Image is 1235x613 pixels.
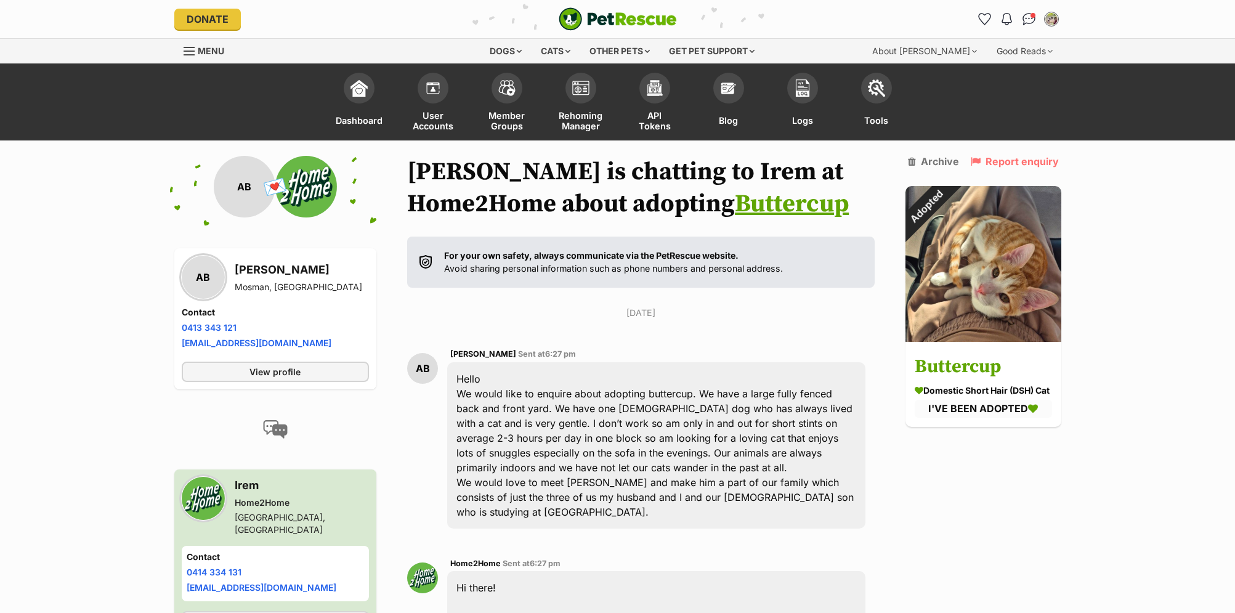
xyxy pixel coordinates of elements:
a: User Accounts [396,67,470,140]
div: Good Reads [988,39,1061,63]
a: Conversations [1019,9,1039,29]
a: Archive [908,156,959,167]
span: Sent at [518,349,576,359]
a: Dashboard [322,67,396,140]
span: 💌 [261,174,289,200]
div: Other pets [581,39,658,63]
h1: [PERSON_NAME] is chatting to Irem at Home2Home about adopting [407,156,874,220]
h4: Contact [187,551,365,563]
div: AB [214,156,275,217]
div: AB [407,353,438,384]
a: View profile [182,362,370,382]
ul: Account quick links [975,9,1061,29]
img: members-icon-d6bcda0bfb97e5ba05b48644448dc2971f67d37433e5abca221da40c41542bd5.svg [424,79,442,97]
img: Home2Home profile pic [407,562,438,593]
a: [EMAIL_ADDRESS][DOMAIN_NAME] [182,338,331,348]
img: group-profile-icon-3fa3cf56718a62981997c0bc7e787c4b2cf8bcc04b72c1350f741eb67cf2f40e.svg [572,81,589,95]
a: Rehoming Manager [544,67,618,140]
p: Avoid sharing personal information such as phone numbers and personal address. [444,249,783,275]
a: PetRescue [559,7,677,31]
a: Blog [692,67,766,140]
a: Adopted [905,331,1061,344]
img: Home2Home profile pic [275,156,337,217]
a: API Tokens [618,67,692,140]
div: About [PERSON_NAME] [864,39,986,63]
div: Dogs [481,39,530,63]
span: Tools [864,110,888,131]
span: 6:27 pm [545,349,576,359]
span: Sent at [503,559,561,568]
span: View profile [249,365,301,378]
img: blogs-icon-e71fceff818bbaa76155c998696f2ea9b8fc06abc828b24f45ee82a475c2fd99.svg [720,79,737,97]
a: [EMAIL_ADDRESS][DOMAIN_NAME] [187,582,336,593]
a: 0413 343 121 [182,322,237,333]
img: tools-icon-677f8b7d46040df57c17cb185196fc8e01b2b03676c49af7ba82c462532e62ee.svg [868,79,885,97]
strong: For your own safety, always communicate via the PetRescue website. [444,250,739,261]
span: API Tokens [633,110,676,131]
span: Menu [198,46,224,56]
div: Mosman, [GEOGRAPHIC_DATA] [235,281,362,293]
span: Dashboard [336,110,383,131]
div: Cats [532,39,579,63]
img: dashboard-icon-eb2f2d2d3e046f16d808141f083e7271f6b2e854fb5c12c21221c1fb7104beca.svg [350,79,368,97]
img: Bryony Copeland profile pic [1045,13,1058,25]
a: Buttercup Domestic Short Hair (DSH) Cat I'VE BEEN ADOPTED [905,344,1061,426]
a: Member Groups [470,67,544,140]
div: Adopted [889,170,963,243]
img: notifications-46538b983faf8c2785f20acdc204bb7945ddae34d4c08c2a6579f10ce5e182be.svg [1002,13,1011,25]
span: Rehoming Manager [559,110,602,131]
span: Member Groups [485,110,528,131]
div: I'VE BEEN ADOPTED [915,400,1052,417]
img: Buttercup [905,186,1061,342]
h4: Contact [182,306,370,319]
div: Hello We would like to enquire about adopting buttercup. We have a large fully fenced back and fr... [447,362,865,529]
span: Home2Home [450,559,501,568]
a: Tools [840,67,913,140]
img: team-members-icon-5396bd8760b3fe7c0b43da4ab00e1e3bb1a5d9ba89233759b79545d2d3fc5d0d.svg [498,80,516,96]
img: logs-icon-5bf4c29380941ae54b88474b1138927238aebebbc450bc62c8517511492d5a22.svg [794,79,811,97]
img: conversation-icon-4a6f8262b818ee0b60e3300018af0b2d0b884aa5de6e9bcb8d3d4eeb1a70a7c4.svg [263,420,288,439]
div: Get pet support [660,39,763,63]
a: Logs [766,67,840,140]
span: [PERSON_NAME] [450,349,516,359]
a: Favourites [975,9,995,29]
div: AB [182,256,225,299]
span: Logs [792,110,813,131]
h3: Irem [235,477,370,494]
a: Buttercup [735,189,849,219]
span: 6:27 pm [530,559,561,568]
img: chat-41dd97257d64d25036548639549fe6c8038ab92f7586957e7f3b1b290dea8141.svg [1022,13,1035,25]
img: Home2Home profile pic [182,477,225,520]
div: Domestic Short Hair (DSH) Cat [915,384,1052,397]
div: Home2Home [235,497,370,509]
h3: Buttercup [915,353,1052,381]
button: My account [1042,9,1061,29]
a: 0414 334 131 [187,567,241,577]
a: Menu [184,39,233,61]
a: Report enquiry [971,156,1059,167]
img: logo-cat-932fe2b9b8326f06289b0f2fb663e598f794de774fb13d1741a6617ecf9a85b4.svg [559,7,677,31]
span: User Accounts [411,110,455,131]
h3: [PERSON_NAME] [235,261,362,278]
a: Donate [174,9,241,30]
button: Notifications [997,9,1017,29]
p: [DATE] [407,306,874,319]
img: api-icon-849e3a9e6f871e3acf1f60245d25b4cd0aad652aa5f5372336901a6a67317bd8.svg [646,79,663,97]
div: [GEOGRAPHIC_DATA], [GEOGRAPHIC_DATA] [235,511,370,536]
span: Blog [719,110,738,131]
